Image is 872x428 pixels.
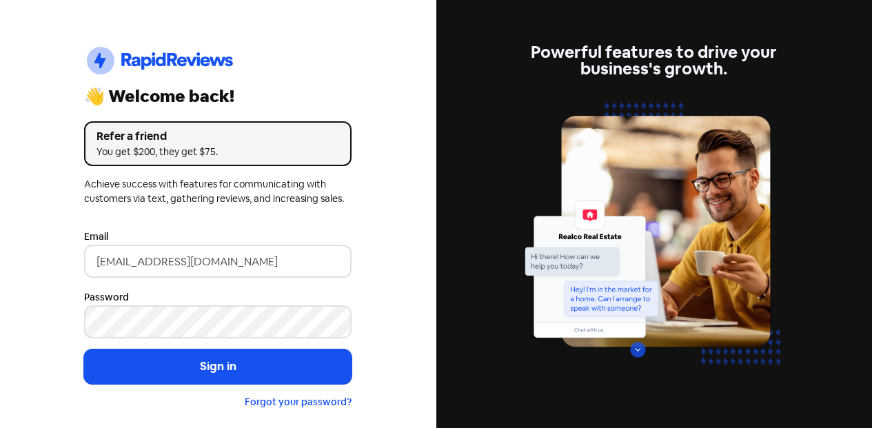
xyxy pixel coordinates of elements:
[84,230,108,244] label: Email
[84,349,352,384] button: Sign in
[84,245,352,278] input: Enter your email address...
[97,145,339,159] div: You get $200, they get $75.
[84,177,352,206] div: Achieve success with features for communicating with customers via text, gathering reviews, and i...
[84,88,352,105] div: 👋 Welcome back!
[520,94,788,391] img: web-chat
[245,396,352,408] a: Forgot your password?
[520,44,788,77] div: Powerful features to drive your business's growth.
[97,128,339,145] div: Refer a friend
[84,290,129,305] label: Password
